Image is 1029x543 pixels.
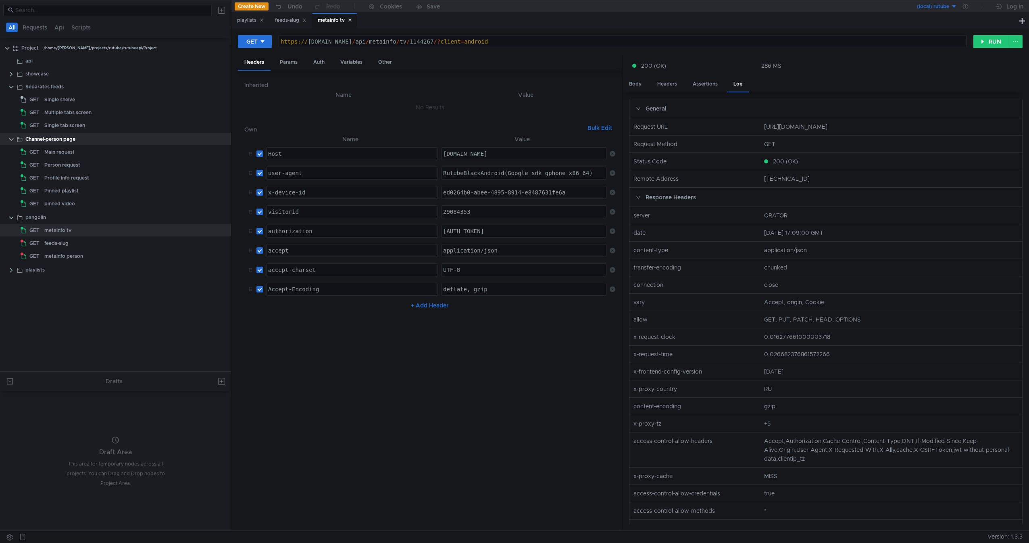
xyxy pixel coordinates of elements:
[287,2,302,11] div: Undo
[427,4,440,9] div: Save
[761,489,1021,498] nz-col: true
[69,23,93,32] button: Scripts
[29,94,40,106] span: GET
[44,119,85,132] div: Single tab screen
[630,246,760,255] nz-col: content-type
[623,77,648,92] div: Body
[630,228,760,237] nz-col: date
[630,211,760,220] nz-col: server
[630,402,760,411] nz-col: content-encoding
[273,55,304,70] div: Params
[21,42,39,54] div: Project
[44,42,157,54] div: /home/[PERSON_NAME]/projects/rutube/rutubeapi/Project
[44,107,92,119] div: Multiple tabs screen
[630,384,760,393] nz-col: x-proxy-country
[25,55,33,67] div: api
[408,301,452,310] button: + Add Header
[275,16,306,25] div: feeds-slug
[372,55,398,70] div: Other
[263,134,438,144] th: Name
[416,104,444,111] nz-embed-empty: No Results
[761,280,1021,289] nz-col: close
[761,62,781,69] div: 286 MS
[29,159,40,171] span: GET
[761,211,1021,220] nz-col: QRATOR
[29,237,40,249] span: GET
[44,224,71,236] div: metainfo tv
[238,35,272,48] button: GET
[29,224,40,236] span: GET
[244,80,615,90] h6: Inherited
[761,402,1021,411] nz-col: gzip
[630,367,760,376] nz-col: x-frontend-config-version
[29,250,40,262] span: GET
[307,55,331,70] div: Auth
[44,146,75,158] div: Main request
[641,61,666,70] span: 200 (OK)
[761,367,1021,376] nz-col: [DATE]
[761,174,1021,183] nz-col: [TECHNICAL_ID]
[761,332,1021,341] nz-col: 0.016277661000003718
[629,188,1022,207] div: Response Headers
[761,472,1021,480] nz-col: MISS
[437,90,616,100] th: Value
[44,185,79,197] div: Pinned playlist
[686,77,724,92] div: Assertions
[106,376,123,386] div: Drafts
[44,94,75,106] div: Single shelve
[630,298,760,307] nz-col: vary
[235,2,269,10] button: Create New
[973,35,1009,48] button: RUN
[630,524,760,533] nz-col: cache-control
[246,37,258,46] div: GET
[761,140,1021,148] nz-col: GET
[630,419,760,428] nz-col: x-proxy-tz
[630,436,760,463] nz-col: access-control-allow-headers
[630,506,760,515] nz-col: access-control-allow-methods
[630,263,760,272] nz-col: transfer-encoding
[29,198,40,210] span: GET
[29,146,40,158] span: GET
[25,133,75,145] div: Channel-person page
[25,211,46,223] div: pangolin
[29,172,40,184] span: GET
[761,350,1021,359] nz-col: 0.026682376861572266
[630,350,760,359] nz-col: x-request-time
[269,0,308,13] button: Undo
[318,16,352,25] div: metainfo tv
[630,122,760,131] nz-col: Request URL
[25,81,64,93] div: Separates feeds
[20,23,50,32] button: Requests
[1006,2,1023,11] div: Log In
[334,55,369,70] div: Variables
[630,489,760,498] nz-col: access-control-allow-credentials
[630,280,760,289] nz-col: connection
[761,419,1021,428] nz-col: +5
[629,99,1022,118] div: General
[52,23,67,32] button: Api
[6,23,18,32] button: All
[29,185,40,197] span: GET
[380,2,402,11] div: Cookies
[44,250,83,262] div: metainfo person
[237,16,264,25] div: playlists
[761,263,1021,272] nz-col: chunked
[244,125,584,134] h6: Own
[15,6,207,15] input: Search...
[29,107,40,119] span: GET
[761,524,1021,533] nz-col: no-cache, no-store, must-revalidate
[761,384,1021,393] nz-col: RU
[44,172,89,184] div: Profile info request
[44,237,69,249] div: feeds-slug
[44,198,75,210] div: pinned video
[761,298,1021,307] nz-col: Accept, origin, Cookie
[727,77,749,92] div: Log
[25,68,49,80] div: showcase
[630,157,760,166] nz-col: Status Code
[761,315,1021,324] nz-col: GET, PUT, PATCH, HEAD, OPTIONS
[29,119,40,132] span: GET
[630,140,760,148] nz-col: Request Method
[761,436,1021,463] nz-col: Accept,Authorization,Cache-Control,Content-Type,DNT,If-Modified-Since,Keep-Alive,Origin,User-Agen...
[773,157,798,166] span: 200 (OK)
[761,246,1021,255] nz-col: application/json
